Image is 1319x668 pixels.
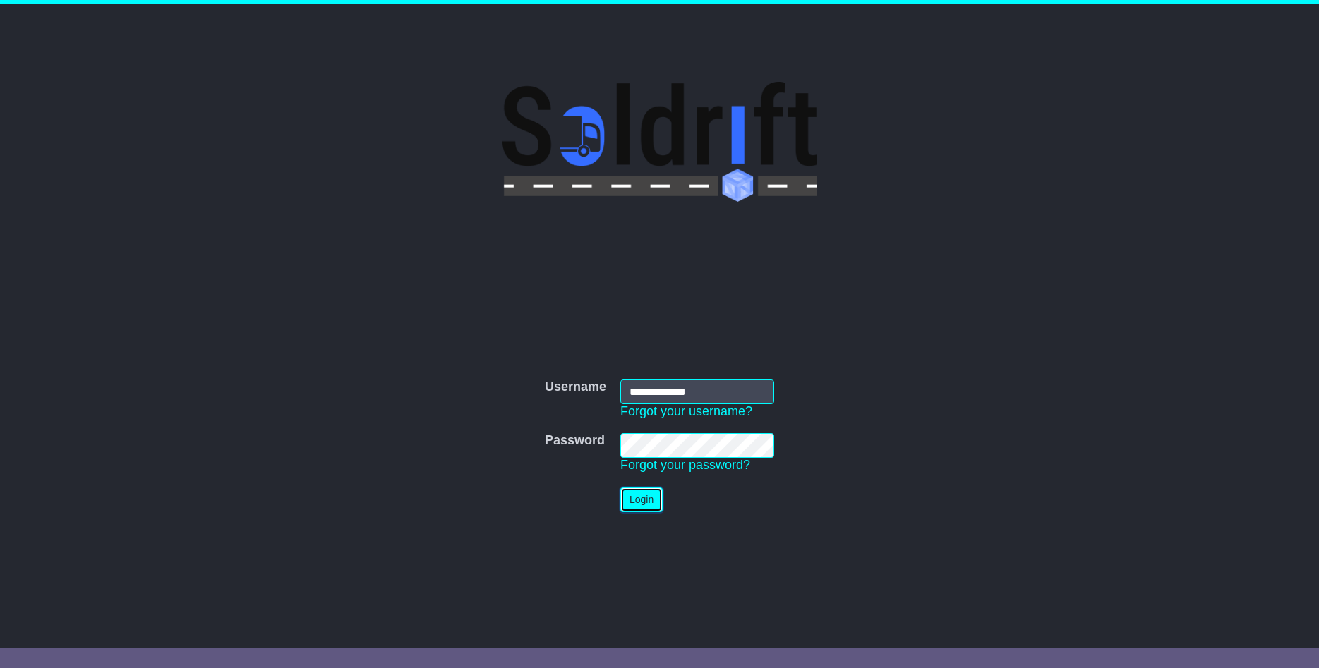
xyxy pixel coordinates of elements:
[502,82,817,202] img: Soldrift Pty Ltd
[620,458,750,472] a: Forgot your password?
[620,404,752,418] a: Forgot your username?
[620,487,663,512] button: Login
[545,433,605,449] label: Password
[545,379,606,395] label: Username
